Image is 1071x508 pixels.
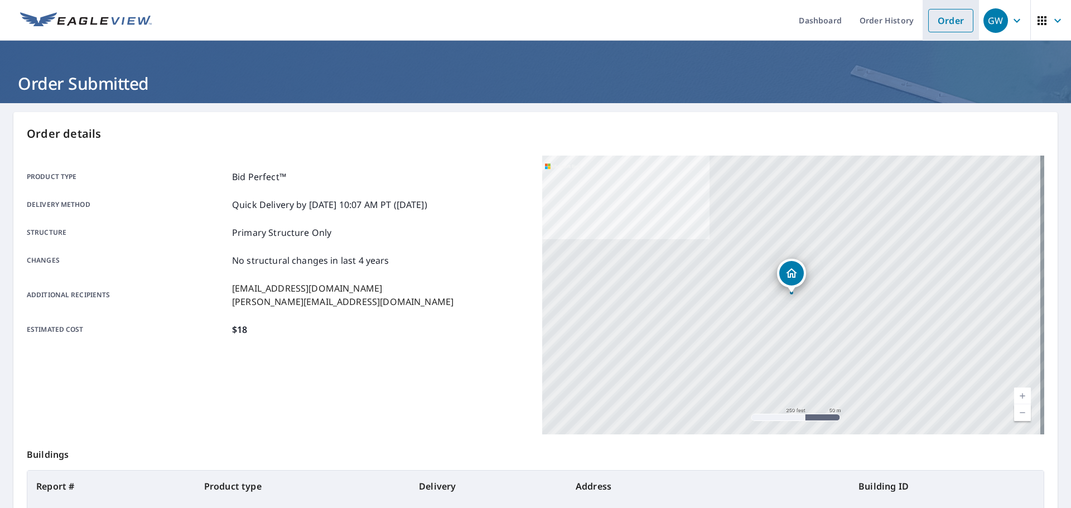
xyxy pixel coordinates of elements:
a: Current Level 17, Zoom In [1014,388,1031,404]
p: Primary Structure Only [232,226,331,239]
p: Additional recipients [27,282,228,308]
p: Order details [27,125,1044,142]
p: Bid Perfect™ [232,170,286,183]
p: Structure [27,226,228,239]
p: No structural changes in last 4 years [232,254,389,267]
a: Current Level 17, Zoom Out [1014,404,1031,421]
p: Product type [27,170,228,183]
p: $18 [232,323,247,336]
th: Delivery [410,471,567,502]
h1: Order Submitted [13,72,1058,95]
p: Quick Delivery by [DATE] 10:07 AM PT ([DATE]) [232,198,427,211]
div: GW [983,8,1008,33]
p: [PERSON_NAME][EMAIL_ADDRESS][DOMAIN_NAME] [232,295,454,308]
div: Dropped pin, building 1, Residential property, 5548 W Gumwood Cir Post Falls, ID 83854 [777,259,806,293]
th: Report # [27,471,195,502]
th: Building ID [850,471,1044,502]
p: Changes [27,254,228,267]
th: Address [567,471,850,502]
p: Buildings [27,434,1044,470]
p: [EMAIL_ADDRESS][DOMAIN_NAME] [232,282,454,295]
a: Order [928,9,973,32]
th: Product type [195,471,410,502]
img: EV Logo [20,12,152,29]
p: Estimated cost [27,323,228,336]
p: Delivery method [27,198,228,211]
